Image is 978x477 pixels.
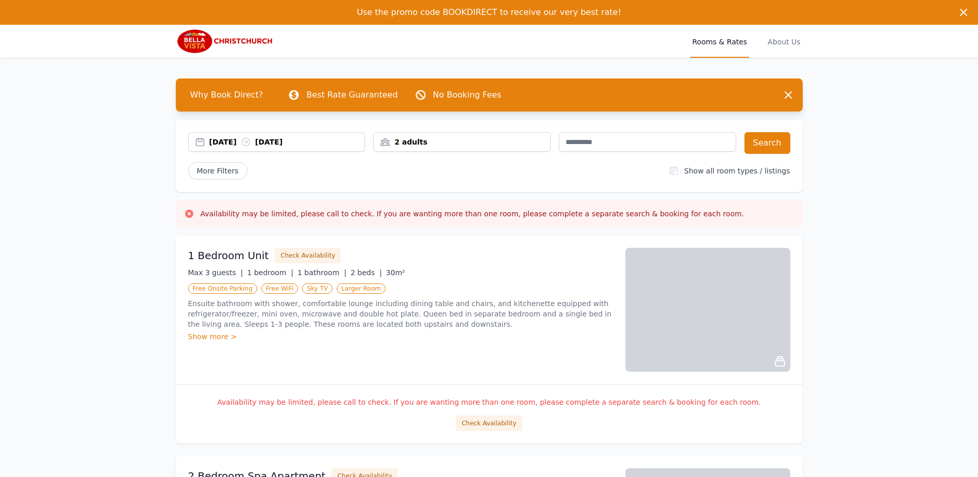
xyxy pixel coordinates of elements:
span: Sky TV [302,283,333,294]
div: Show more > [188,331,613,342]
button: Check Availability [456,416,522,431]
span: Max 3 guests | [188,268,243,277]
span: Larger Room [337,283,386,294]
h3: 1 Bedroom Unit [188,248,269,263]
p: Ensuite bathroom with shower, comfortable lounge including dining table and chairs, and kitchenet... [188,298,613,329]
span: 2 beds | [351,268,382,277]
span: Why Book Direct? [182,85,272,105]
span: Free Onsite Parking [188,283,257,294]
span: 1 bathroom | [297,268,346,277]
button: Search [744,132,790,154]
div: 2 adults [374,137,550,147]
button: Check Availability [275,248,341,263]
p: Availability may be limited, please call to check. If you are wanting more than one room, please ... [188,397,790,407]
span: Use the promo code BOOKDIRECT to receive our very best rate! [357,7,621,17]
img: Bella Vista Christchurch [176,29,275,54]
p: Best Rate Guaranteed [306,89,397,101]
label: Show all room types / listings [684,167,790,175]
span: Free WiFi [261,283,299,294]
span: 30m² [386,268,405,277]
span: More Filters [188,162,247,180]
a: Rooms & Rates [690,25,749,58]
a: About Us [766,25,802,58]
span: 1 bedroom | [247,268,293,277]
div: [DATE] [DATE] [209,137,365,147]
p: No Booking Fees [433,89,502,101]
h3: Availability may be limited, please call to check. If you are wanting more than one room, please ... [201,209,744,219]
